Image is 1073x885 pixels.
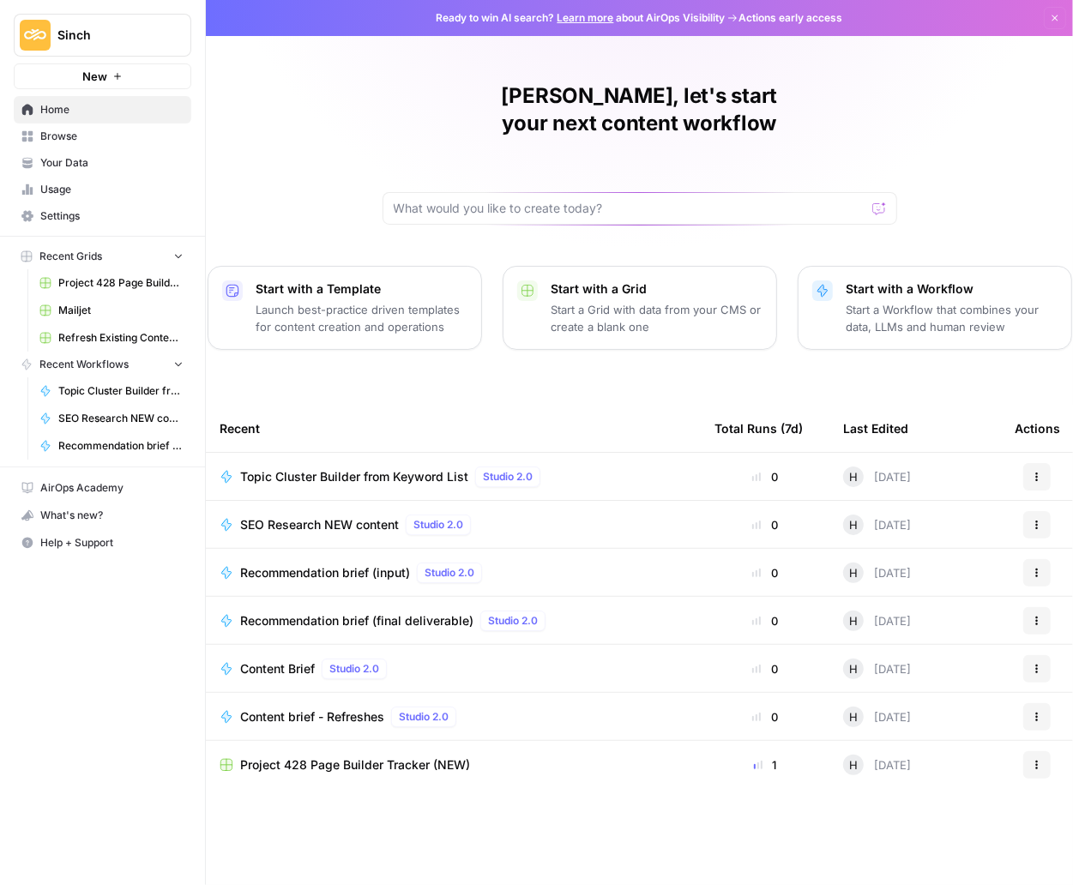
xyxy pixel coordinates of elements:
span: Browse [40,129,184,144]
span: Recent Workflows [39,357,129,372]
span: Your Data [40,155,184,171]
span: Studio 2.0 [413,517,463,533]
span: Studio 2.0 [488,613,538,629]
span: H [849,660,858,677]
button: Start with a WorkflowStart a Workflow that combines your data, LLMs and human review [798,266,1072,350]
p: Launch best-practice driven templates for content creation and operations [256,301,467,335]
div: [DATE] [843,659,911,679]
div: 0 [714,564,816,581]
button: New [14,63,191,89]
span: H [849,516,858,533]
a: Recommendation brief (input)Studio 2.0 [220,563,687,583]
a: Refresh Existing Content (1) [32,324,191,352]
span: AirOps Academy [40,480,184,496]
span: Project 428 Page Builder Tracker (NEW) [58,275,184,291]
div: [DATE] [843,707,911,727]
span: H [849,612,858,629]
a: Topic Cluster Builder from Keyword ListStudio 2.0 [220,467,687,487]
button: Start with a TemplateLaunch best-practice driven templates for content creation and operations [208,266,482,350]
button: Recent Grids [14,244,191,269]
span: Usage [40,182,184,197]
span: Studio 2.0 [399,709,449,725]
a: Browse [14,123,191,150]
a: Content BriefStudio 2.0 [220,659,687,679]
div: Actions [1015,405,1060,452]
h1: [PERSON_NAME], let's start your next content workflow [383,82,897,137]
span: H [849,756,858,774]
span: New [82,68,107,85]
a: Content brief - RefreshesStudio 2.0 [220,707,687,727]
span: Content brief - Refreshes [240,708,384,725]
a: Usage [14,176,191,203]
div: Last Edited [843,405,908,452]
span: Recommendation brief (input) [58,438,184,454]
div: [DATE] [843,467,911,487]
span: H [849,708,858,725]
button: Help + Support [14,529,191,557]
span: Recent Grids [39,249,102,264]
span: Topic Cluster Builder from Keyword List [58,383,184,399]
div: [DATE] [843,515,911,535]
span: Help + Support [40,535,184,551]
div: [DATE] [843,755,911,775]
span: Studio 2.0 [329,661,379,677]
span: H [849,564,858,581]
p: Start with a Workflow [847,280,1058,298]
div: Recent [220,405,687,452]
div: 0 [714,660,816,677]
div: What's new? [15,503,190,528]
span: Actions early access [739,10,843,26]
a: Mailjet [32,297,191,324]
div: 0 [714,516,816,533]
div: 0 [714,708,816,725]
span: Settings [40,208,184,224]
span: Topic Cluster Builder from Keyword List [240,468,468,485]
a: AirOps Academy [14,474,191,502]
span: Recommendation brief (input) [240,564,410,581]
a: Recommendation brief (final deliverable)Studio 2.0 [220,611,687,631]
p: Start a Grid with data from your CMS or create a blank one [552,301,763,335]
div: [DATE] [843,611,911,631]
span: Studio 2.0 [483,469,533,485]
p: Start a Workflow that combines your data, LLMs and human review [847,301,1058,335]
div: 0 [714,612,816,629]
input: What would you like to create today? [394,200,865,217]
span: Ready to win AI search? about AirOps Visibility [437,10,726,26]
span: Sinch [57,27,161,44]
span: Content Brief [240,660,315,677]
div: 1 [714,756,816,774]
p: Start with a Template [256,280,467,298]
a: SEO Research NEW content [32,405,191,432]
span: Refresh Existing Content (1) [58,330,184,346]
span: Recommendation brief (final deliverable) [240,612,473,629]
span: Project 428 Page Builder Tracker (NEW) [240,756,470,774]
span: Mailjet [58,303,184,318]
div: Total Runs (7d) [714,405,803,452]
div: 0 [714,468,816,485]
span: SEO Research NEW content [240,516,399,533]
a: Topic Cluster Builder from Keyword List [32,377,191,405]
span: H [849,468,858,485]
div: [DATE] [843,563,911,583]
a: Project 428 Page Builder Tracker (NEW) [32,269,191,297]
a: Recommendation brief (input) [32,432,191,460]
a: Settings [14,202,191,230]
a: SEO Research NEW contentStudio 2.0 [220,515,687,535]
a: Project 428 Page Builder Tracker (NEW) [220,756,687,774]
button: Recent Workflows [14,352,191,377]
button: What's new? [14,502,191,529]
span: Studio 2.0 [425,565,474,581]
button: Start with a GridStart a Grid with data from your CMS or create a blank one [503,266,777,350]
p: Start with a Grid [552,280,763,298]
span: SEO Research NEW content [58,411,184,426]
a: Learn more [558,11,614,24]
a: Your Data [14,149,191,177]
span: Home [40,102,184,117]
button: Workspace: Sinch [14,14,191,57]
img: Sinch Logo [20,20,51,51]
a: Home [14,96,191,123]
